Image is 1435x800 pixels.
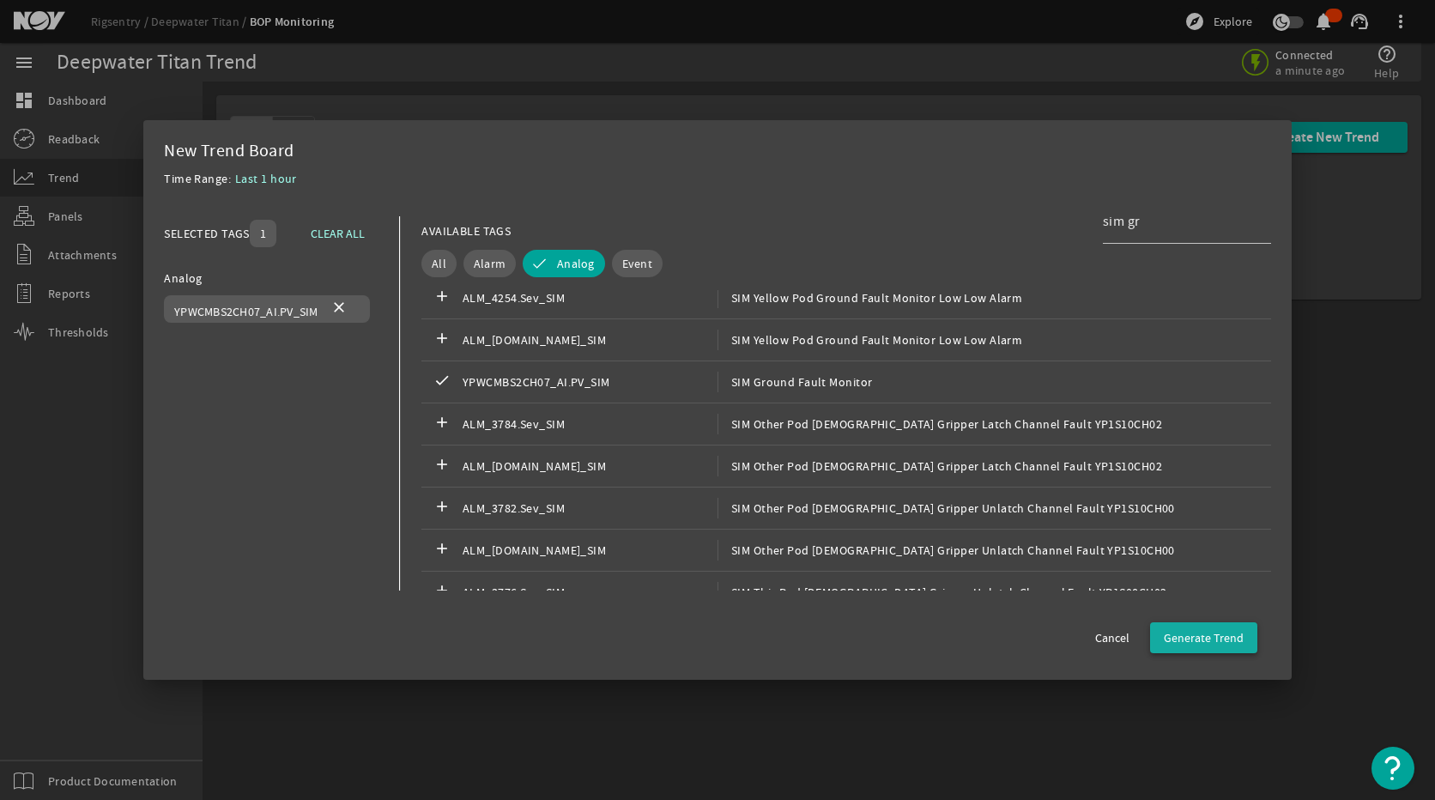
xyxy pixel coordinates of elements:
[432,498,452,518] mat-icon: add
[432,540,452,561] mat-icon: add
[432,582,452,603] mat-icon: add
[1150,622,1257,653] button: Generate Trend
[164,141,1271,161] div: New Trend Board
[463,498,717,518] span: ALM_3782.Sev_SIM
[421,221,511,241] div: AVAILABLE TAGS
[463,540,717,561] span: ALM_[DOMAIN_NAME]_SIM
[717,540,1175,561] span: SIM Other Pod [DEMOGRAPHIC_DATA] Gripper Unlatch Channel Fault YP1S10CH00
[1164,629,1244,646] span: Generate Trend
[1103,211,1257,232] input: Search Tag Names
[164,168,235,199] div: Time Range:
[235,171,297,186] span: Last 1 hour
[329,299,349,319] mat-icon: close
[717,372,873,392] span: SIM Ground Fault Monitor
[432,288,452,308] mat-icon: add
[260,225,266,242] span: 1
[717,288,1022,308] span: SIM Yellow Pod Ground Fault Monitor Low Low Alarm
[432,255,446,272] span: All
[463,414,717,434] span: ALM_3784.Sev_SIM
[311,223,365,244] span: CLEAR ALL
[717,582,1167,603] span: SIM This Pod [DEMOGRAPHIC_DATA] Gripper Unlatch Channel Fault YP1S08CH02
[717,498,1175,518] span: SIM Other Pod [DEMOGRAPHIC_DATA] Gripper Unlatch Channel Fault YP1S10CH00
[1081,622,1143,653] button: Cancel
[432,372,452,392] mat-icon: check
[1371,747,1414,790] button: Open Resource Center
[164,223,250,244] div: SELECTED TAGS
[622,255,652,272] span: Event
[717,330,1022,350] span: SIM Yellow Pod Ground Fault Monitor Low Low Alarm
[463,288,717,308] span: ALM_4254.Sev_SIM
[1095,629,1129,646] span: Cancel
[463,372,717,392] span: YPWCMBS2CH07_AI.PV_SIM
[557,255,595,272] span: Analog
[164,268,378,288] div: Analog
[474,255,506,272] span: Alarm
[717,414,1162,434] span: SIM Other Pod [DEMOGRAPHIC_DATA] Gripper Latch Channel Fault YP1S10CH02
[432,414,452,434] mat-icon: add
[463,330,717,350] span: ALM_[DOMAIN_NAME]_SIM
[717,456,1162,476] span: SIM Other Pod [DEMOGRAPHIC_DATA] Gripper Latch Channel Fault YP1S10CH02
[297,218,378,249] button: CLEAR ALL
[463,456,717,476] span: ALM_[DOMAIN_NAME]_SIM
[432,456,452,476] mat-icon: add
[174,304,318,319] span: YPWCMBS2CH07_AI.PV_SIM
[463,582,717,603] span: ALM_3776.Sev_SIM
[432,330,452,350] mat-icon: add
